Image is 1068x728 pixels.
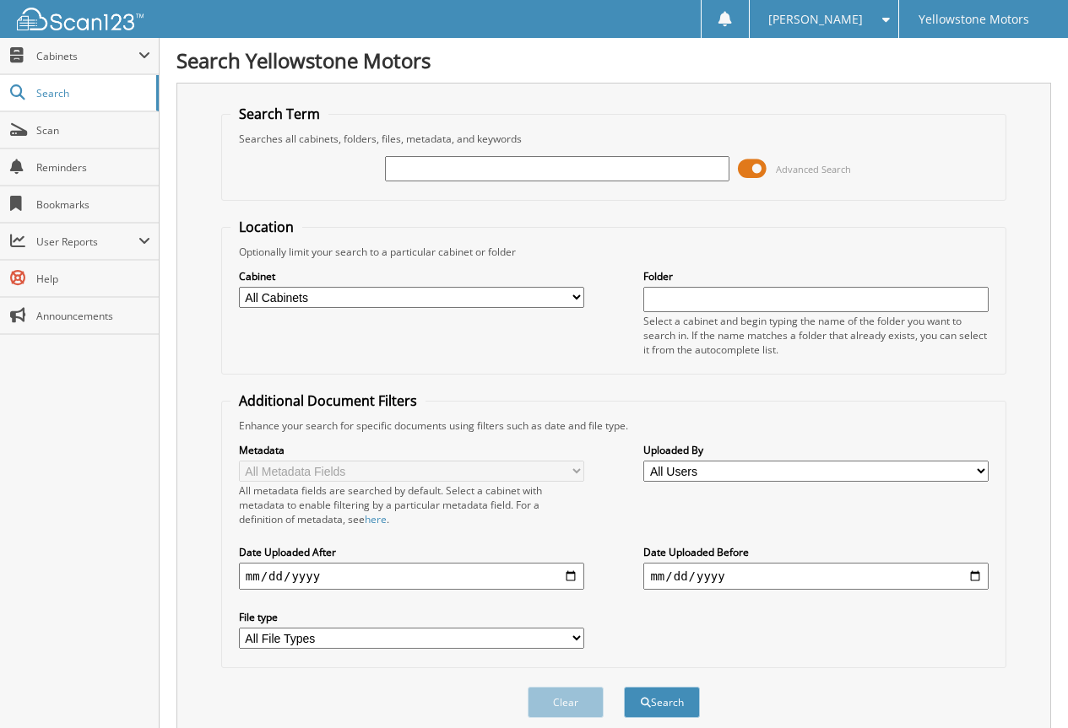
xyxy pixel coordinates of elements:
[643,269,989,283] label: Folder
[36,123,150,138] span: Scan
[239,545,584,559] label: Date Uploaded After
[239,483,584,526] div: All metadata fields are searched by default. Select a cabinet with metadata to enable filtering b...
[768,14,863,24] span: [PERSON_NAME]
[239,563,584,590] input: start
[176,46,1051,74] h1: Search Yellowstone Motors
[17,8,144,30] img: scan123-logo-white.svg
[984,647,1068,728] iframe: Chat Widget
[528,687,604,718] button: Clear
[239,269,584,283] label: Cabinet
[239,610,584,624] label: File type
[230,245,997,259] div: Optionally limit your search to a particular cabinet or folder
[36,160,150,175] span: Reminders
[230,418,997,433] div: Enhance your search for specific documents using filters such as date and file type.
[624,687,700,718] button: Search
[36,235,138,249] span: User Reports
[239,443,584,457] label: Metadata
[230,391,426,410] legend: Additional Document Filters
[643,545,989,559] label: Date Uploaded Before
[36,272,150,286] span: Help
[230,218,302,236] legend: Location
[36,86,148,100] span: Search
[365,512,387,526] a: here
[36,309,150,323] span: Announcements
[643,314,989,357] div: Select a cabinet and begin typing the name of the folder you want to search in. If the name match...
[36,49,138,63] span: Cabinets
[776,163,851,175] span: Advanced Search
[230,132,997,146] div: Searches all cabinets, folders, files, metadata, and keywords
[230,105,328,123] legend: Search Term
[643,563,989,590] input: end
[36,197,150,212] span: Bookmarks
[643,443,989,457] label: Uploaded By
[919,14,1029,24] span: Yellowstone Motors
